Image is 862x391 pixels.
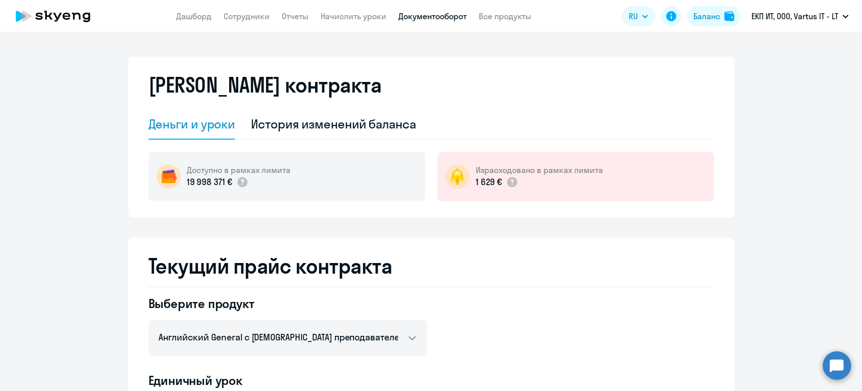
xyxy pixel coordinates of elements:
a: Начислить уроки [321,11,386,21]
img: bell-circle.png [445,164,470,189]
a: Все продукты [479,11,531,21]
h2: [PERSON_NAME] контракта [148,73,382,97]
span: RU [629,10,638,22]
h5: Доступно в рамках лимита [187,164,290,176]
a: Отчеты [282,11,309,21]
h5: Израсходовано в рамках лимита [476,164,603,176]
button: ЕКП ИТ, ООО, Vartus IT - LT [746,4,853,28]
a: Сотрудники [224,11,270,21]
button: Балансbalance [687,6,740,26]
h4: Выберите продукт [148,295,427,312]
h2: Текущий прайс контракта [148,254,714,278]
img: balance [724,11,734,21]
div: Баланс [693,10,720,22]
p: ЕКП ИТ, ООО, Vartus IT - LT [751,10,838,22]
a: Дашборд [176,11,212,21]
p: 1 629 € [476,176,502,189]
img: wallet-circle.png [157,164,181,189]
h4: Единичный урок [148,372,714,388]
a: Документооборот [398,11,467,21]
div: История изменений баланса [251,116,416,132]
div: Деньги и уроки [148,116,235,132]
p: 19 998 371 € [187,176,232,189]
button: RU [622,6,655,26]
